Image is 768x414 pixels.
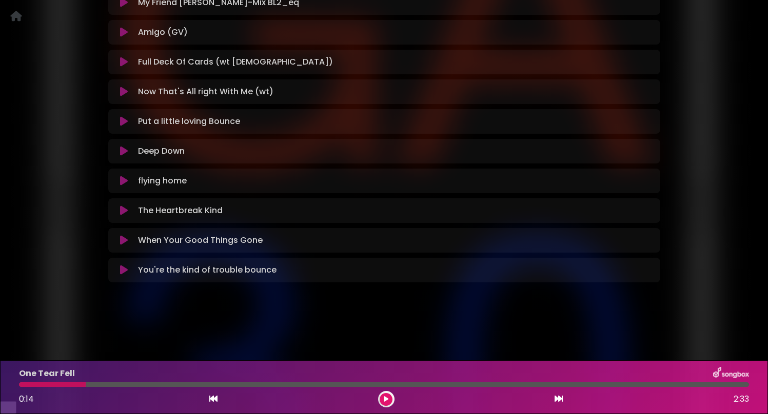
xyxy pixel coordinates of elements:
p: Full Deck Of Cards (wt [DEMOGRAPHIC_DATA]) [138,56,333,68]
p: flying home [138,175,187,187]
p: Now That's All right With Me (wt) [138,86,273,98]
p: Put a little loving Bounce [138,115,240,128]
p: You're the kind of trouble bounce [138,264,277,276]
p: Deep Down [138,145,185,157]
p: When Your Good Things Gone [138,234,263,246]
p: The Heartbreak Kind [138,204,223,217]
p: Amigo (GV) [138,26,188,38]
